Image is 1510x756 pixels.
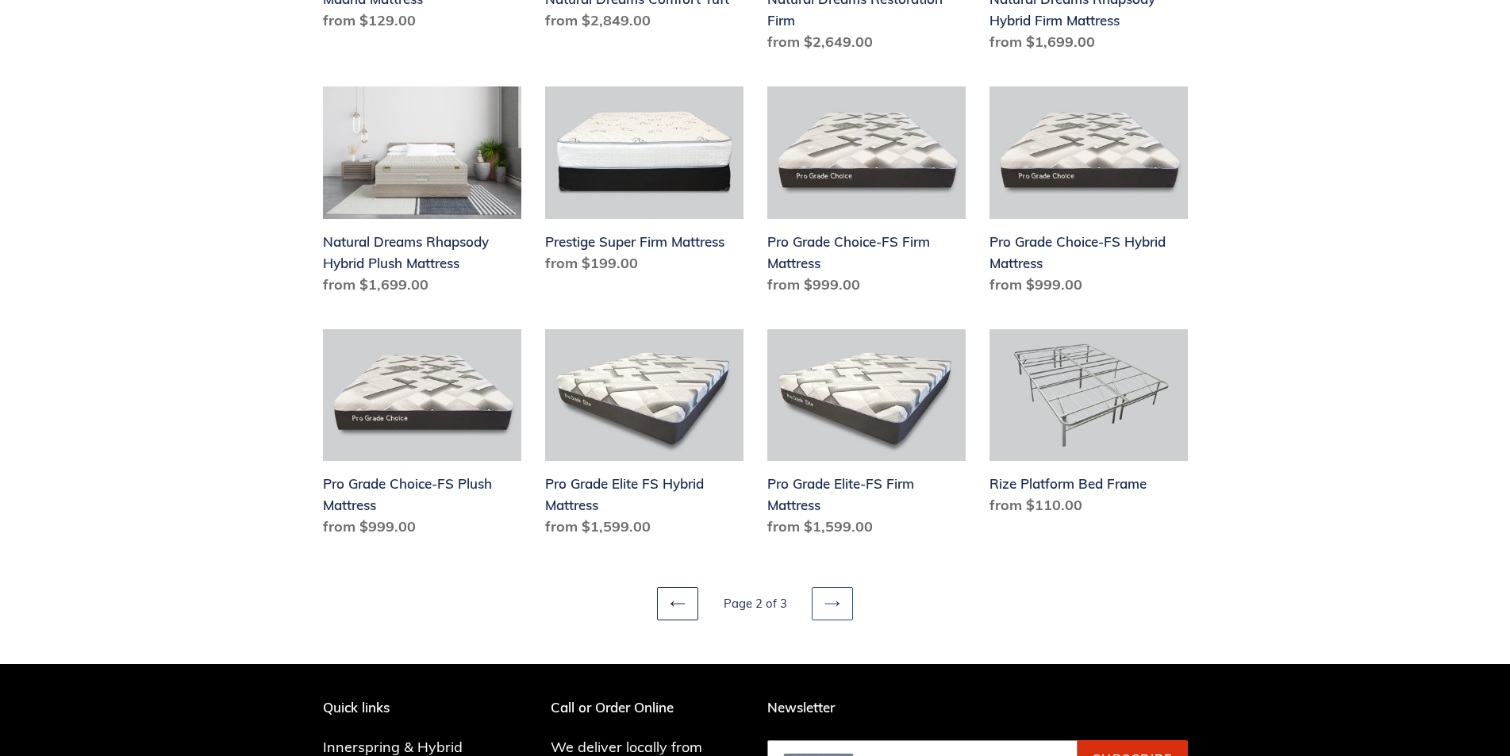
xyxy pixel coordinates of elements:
[701,595,809,613] li: Page 2 of 3
[323,700,486,716] p: Quick links
[989,329,1188,523] a: Rize Platform Bed Frame
[767,329,966,544] a: Pro Grade Elite-FS Firm Mattress
[323,738,463,756] a: Innerspring & Hybrid
[989,86,1188,301] a: Pro Grade Choice-FS Hybrid Mattress
[767,86,966,301] a: Pro Grade Choice-FS Firm Mattress
[323,86,521,301] a: Natural Dreams Rhapsody Hybrid Plush Mattress
[545,329,743,544] a: Pro Grade Elite FS Hybrid Mattress
[323,329,521,544] a: Pro Grade Choice-FS Plush Mattress
[551,700,743,716] p: Call or Order Online
[767,700,1188,716] p: Newsletter
[545,86,743,280] a: Prestige Super Firm Mattress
